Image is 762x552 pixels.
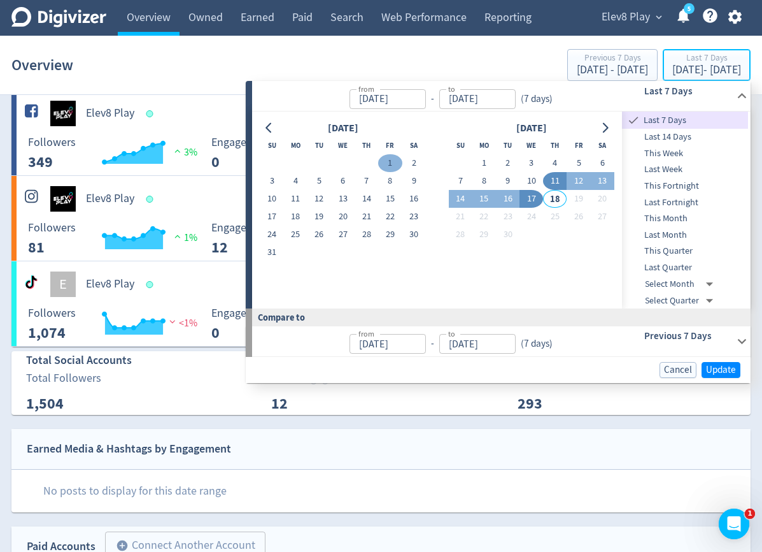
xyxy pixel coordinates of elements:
text: 5 [688,4,691,13]
span: Elev8 Play [602,7,650,27]
button: 10 [519,172,543,190]
button: 24 [260,226,284,243]
button: 13 [331,190,355,208]
img: positive-performance.svg [171,146,184,156]
button: 21 [355,208,378,226]
button: 24 [519,208,543,226]
label: from [358,84,374,94]
button: 15 [472,190,496,208]
span: Last Quarter [622,261,748,275]
a: Elev8 Play undefinedElev8 Play Followers --- Followers 349 3% Engagements 0 Engagements 0 _ 0% Vi... [11,91,751,175]
span: This Quarter [622,244,748,258]
div: Last 7 Days [622,112,748,129]
div: Last 7 Days [672,54,741,64]
button: 18 [284,208,307,226]
button: 29 [378,226,402,243]
button: 4 [284,172,307,190]
label: from [358,328,374,339]
a: EElev8 Play Followers --- Followers 1,074 <1% Engagements 0 Engagements 0 100% Video Views 0 Vide... [11,261,751,346]
div: This Fortnight [622,178,748,194]
button: 21 [449,208,472,226]
button: 4 [543,154,567,172]
div: This Week [622,145,748,162]
div: Last Quarter [622,259,748,276]
button: 11 [543,172,567,190]
button: 2 [496,154,519,172]
a: 5 [684,3,695,14]
button: 11 [284,190,307,208]
button: 30 [402,226,426,243]
button: 27 [591,208,614,226]
div: Compare to [246,309,751,326]
button: 23 [496,208,519,226]
button: 5 [567,154,590,172]
span: This Week [622,147,748,161]
div: Last Week [622,161,748,178]
h1: Overview [11,45,73,85]
button: 17 [260,208,284,226]
th: Thursday [355,136,378,154]
div: from-to(7 days)Last 7 Days [252,112,751,309]
svg: Followers --- [22,222,213,256]
button: Update [702,362,740,378]
button: 19 [307,208,331,226]
nav: presets [622,112,748,309]
button: Last 7 Days[DATE]- [DATE] [663,49,751,81]
div: Last Month [622,227,748,243]
button: 1 [378,154,402,172]
th: Thursday [543,136,567,154]
button: 1 [472,154,496,172]
div: ( 7 days ) [516,92,558,106]
div: Last 14 Days [622,129,748,145]
th: Saturday [591,136,614,154]
button: 6 [591,154,614,172]
div: Select Quarter [645,293,718,309]
button: 20 [591,190,614,208]
span: expand_more [653,11,665,23]
button: 28 [355,226,378,243]
span: Data last synced: 17 Sep 2025, 9:02pm (AEST) [146,110,157,117]
p: 293 [518,392,591,415]
th: Sunday [449,136,472,154]
th: Wednesday [519,136,543,154]
a: Elev8 Play undefinedElev8 Play Followers --- Followers 81 1% Engagements 12 Engagements 12 100% V... [11,176,751,261]
button: Go to next month [596,119,614,137]
button: 29 [472,226,496,243]
img: Elev8 Play undefined [50,186,76,212]
div: This Month [622,210,748,227]
button: 25 [543,208,567,226]
p: No posts to display for this date range [12,470,258,512]
img: Elev8 Play undefined [50,101,76,126]
div: from-to(7 days)Last 7 Days [252,81,751,112]
button: 30 [496,226,519,243]
h6: Previous 7 Days [644,328,731,344]
button: 3 [519,154,543,172]
button: 12 [307,190,331,208]
span: Update [706,365,736,375]
button: Previous 7 Days[DATE] - [DATE] [567,49,658,81]
button: 9 [496,172,519,190]
span: Data last synced: 18 Sep 2025, 8:01am (AEST) [146,281,157,288]
th: Monday [472,136,496,154]
button: 2 [402,154,426,172]
span: 1% [171,231,197,244]
span: Data last synced: 17 Sep 2025, 9:02pm (AEST) [146,196,157,203]
button: 20 [331,208,355,226]
div: This Quarter [622,243,748,259]
iframe: Intercom live chat [719,509,749,539]
svg: Followers --- [22,307,213,341]
p: Total Followers [26,370,101,387]
button: 27 [331,226,355,243]
button: 15 [378,190,402,208]
div: ( 7 days ) [516,337,553,351]
button: 26 [307,226,331,243]
span: Last Month [622,228,748,242]
button: 16 [496,190,519,208]
button: Go to previous month [260,119,279,137]
div: from-to(7 days)Previous 7 Days [252,326,751,357]
button: 18 [543,190,567,208]
button: 3 [260,172,284,190]
div: [DATE] [512,120,551,137]
span: Last Fortnight [622,196,748,210]
span: <1% [166,317,197,330]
